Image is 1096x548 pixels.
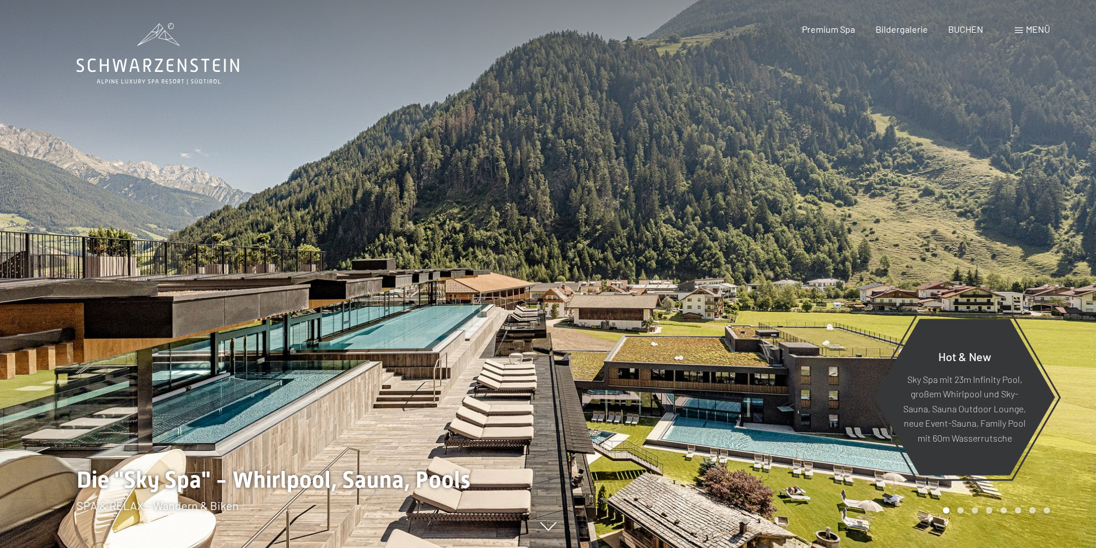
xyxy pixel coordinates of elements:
div: Carousel Page 2 [957,507,964,513]
div: Carousel Page 3 [972,507,978,513]
div: Carousel Page 7 [1029,507,1036,513]
a: Hot & New Sky Spa mit 23m Infinity Pool, großem Whirlpool und Sky-Sauna, Sauna Outdoor Lounge, ne... [873,318,1056,476]
div: Carousel Page 5 [1000,507,1007,513]
a: Premium Spa [802,24,855,35]
div: Carousel Page 8 [1044,507,1050,513]
span: Menü [1026,24,1050,35]
a: Bildergalerie [876,24,928,35]
div: Carousel Page 1 (Current Slide) [943,507,949,513]
p: Sky Spa mit 23m Infinity Pool, großem Whirlpool und Sky-Sauna, Sauna Outdoor Lounge, neue Event-S... [902,371,1027,445]
span: Hot & New [938,349,991,363]
div: Carousel Page 6 [1015,507,1021,513]
div: Carousel Pagination [939,507,1050,513]
a: BUCHEN [948,24,983,35]
div: Carousel Page 4 [986,507,992,513]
